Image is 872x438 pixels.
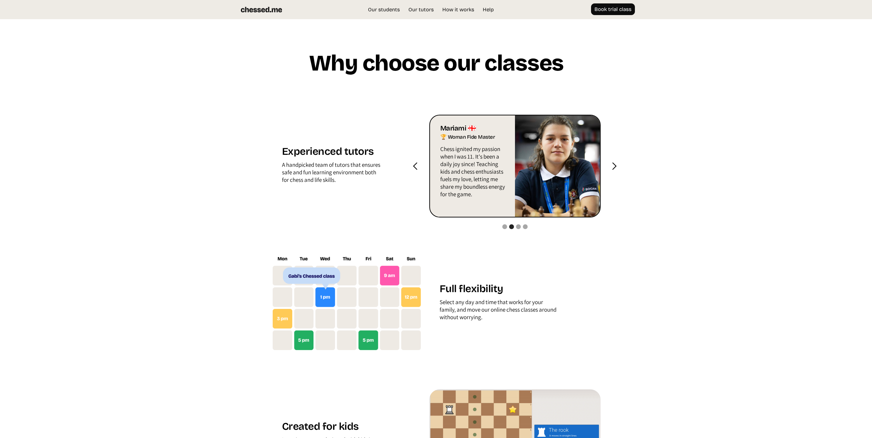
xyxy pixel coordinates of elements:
[440,283,560,298] h1: Full flexibility
[429,115,601,217] div: carousel
[591,3,635,15] a: Book trial class
[405,6,437,13] a: Our tutors
[365,6,403,13] a: Our students
[601,115,628,217] div: next slide
[479,6,497,13] a: Help
[523,224,528,229] div: Show slide 4 of 4
[502,224,507,229] div: Show slide 1 of 4
[509,224,514,229] div: Show slide 2 of 4
[440,124,506,133] div: Mariami 🇬🇪
[429,115,601,217] div: 2 of 4
[440,145,506,201] p: Chess ignited my passion when I was 11. It's been a daily joy since! Teaching kids and chess enth...
[282,420,381,436] h1: Created for kids
[282,145,381,161] h1: Experienced tutors
[440,298,560,324] div: Select any day and time that works for your family, and move our online chess classes around with...
[516,224,521,229] div: Show slide 3 of 4
[439,6,478,13] a: How it works
[440,133,506,142] div: 🏆 Woman Fide Master
[309,51,564,80] h1: Why choose our classes
[402,115,429,217] div: previous slide
[282,161,381,187] div: A handpicked team of tutors that ensures safe and fun learning environment both for chess and lif...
